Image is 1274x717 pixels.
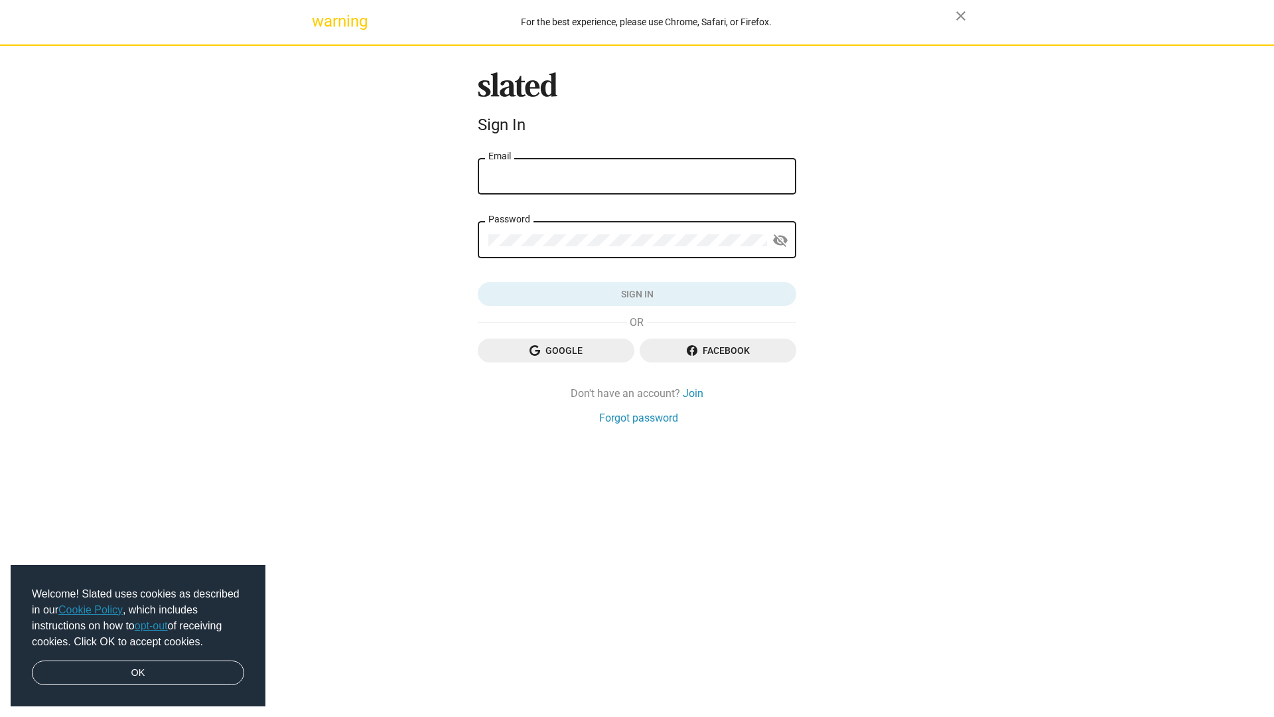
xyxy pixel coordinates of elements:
a: opt-out [135,620,168,631]
button: Facebook [640,339,796,362]
button: Google [478,339,634,362]
mat-icon: visibility_off [772,230,788,251]
a: Forgot password [599,411,678,425]
div: For the best experience, please use Chrome, Safari, or Firefox. [337,13,955,31]
span: Facebook [650,339,786,362]
div: Sign In [478,116,796,134]
button: Show password [767,228,794,254]
div: cookieconsent [11,565,265,707]
a: dismiss cookie message [32,661,244,686]
sl-branding: Sign In [478,72,796,140]
span: Google [488,339,624,362]
a: Cookie Policy [58,604,123,615]
a: Join [683,386,703,400]
mat-icon: warning [312,13,328,29]
span: Welcome! Slated uses cookies as described in our , which includes instructions on how to of recei... [32,586,244,650]
div: Don't have an account? [478,386,796,400]
mat-icon: close [953,8,969,24]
